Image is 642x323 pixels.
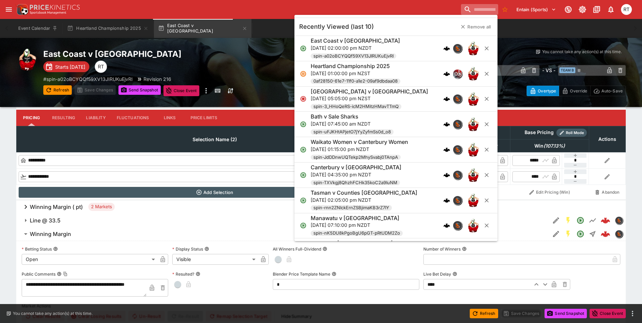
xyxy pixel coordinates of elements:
p: [DATE] 07:45:00 am NZDT [311,120,394,127]
button: Documentation [591,3,603,16]
svg: Open [300,45,307,52]
span: spin-a02oBCYQQf59XV13JIRUKuEjvRI [311,53,396,60]
img: rugby_union.png [466,194,480,207]
h5: Recently Viewed (last 10) [299,23,374,30]
img: rugby_union.png [466,42,480,55]
h6: Manawatu v [GEOGRAPHIC_DATA] [311,215,399,222]
div: cerberus [443,45,450,52]
button: Line [586,214,599,227]
img: sportingsolutions.jpeg [453,196,462,205]
p: [DATE] 07:10:00 pm NZDT [311,221,403,229]
button: Betting Status [53,246,58,251]
img: logo-cerberus.svg [443,222,450,229]
button: Edit Detail [550,228,562,240]
p: [DATE] 02:05:00 pm NZDT [311,196,417,203]
div: cerberus [443,172,450,178]
div: Start From [527,86,626,96]
span: spin-nK5DU8kPgoBgU6pGT-pRtUDM2Zo [311,230,403,237]
a: f041c812-7ac0-4826-ad4d-4610c134fb8b [599,214,612,227]
button: Resulted? [196,272,200,276]
span: Team B [559,67,575,73]
img: sportingsolutions.jpeg [453,94,462,103]
h2: Copy To Clipboard [43,49,335,59]
button: Toggle light/dark mode [576,3,589,16]
button: Refresh [470,309,498,318]
button: Select Tenant [512,4,560,15]
div: cerberus [443,121,450,128]
p: Betting Status [22,246,52,252]
button: Resulting [47,110,81,126]
span: 2 Markets [88,203,115,210]
div: Richard Tatton [95,61,107,73]
img: Sportsbook Management [30,11,66,14]
img: logo-cerberus--red.svg [601,229,610,239]
div: 73dd9683-5259-45a5-98e5-bab5d30520c8 [601,229,610,239]
div: cerberus [443,70,450,77]
p: All Winners Full-Dividend [273,246,321,252]
button: Copy To Clipboard [63,272,68,276]
h6: Winning Margin [30,231,71,238]
button: Winning Margin [16,227,550,241]
svg: Open [300,121,307,128]
h6: [GEOGRAPHIC_DATA] v [GEOGRAPHIC_DATA] [311,88,428,95]
p: Revision 216 [143,76,171,83]
button: East Coast v [GEOGRAPHIC_DATA] [154,19,251,38]
div: sportingsolutions [453,94,462,104]
span: spin-3_HHoQeRS-icM2HMitzHMavTTmQ [311,103,401,110]
span: Win(107.13%) [527,142,572,150]
img: rugby_union.png [466,168,480,182]
th: Actions [589,126,625,152]
div: cerberus [443,146,450,153]
button: Line @ 33.5 [16,214,550,227]
button: No Bookmarks [500,4,510,15]
div: sportingsolutions [453,221,462,230]
div: Base Pricing [522,128,556,137]
button: Remove all [457,21,495,32]
span: Roll Mode [563,130,587,136]
p: [DATE] 01:15:00 pm NZDT [311,146,408,153]
p: Public Comments [22,271,56,277]
img: logo-cerberus.svg [443,95,450,102]
span: Selection Name (2) [185,135,244,144]
button: Open [574,228,586,240]
h6: Bath v Sale Sharks [311,113,358,120]
button: Overtype [527,86,559,96]
p: Override [570,87,587,94]
img: sportingsolutions.jpeg [453,221,462,230]
span: spin-TXVkgj8QhzhFCHk35koC2a9IuNM [311,179,400,186]
img: logo-cerberus.svg [443,172,450,178]
div: cerberus [443,197,450,204]
h6: Line @ 33.5 [30,217,61,224]
img: logo-cerberus.svg [443,121,450,128]
img: sportingsolutions.jpeg [453,145,462,154]
button: Override [559,86,590,96]
div: sportingsolutions [453,145,462,154]
img: PriceKinetics [30,5,80,10]
div: f041c812-7ac0-4826-ad4d-4610c134fb8b [601,216,610,225]
img: rugby_union.png [16,49,38,70]
p: [DATE] 04:35:00 pm NZDT [311,171,401,178]
svg: Open [300,222,307,229]
a: 73dd9683-5259-45a5-98e5-bab5d30520c8 [599,227,612,241]
img: pricekinetics.png [453,69,462,78]
span: spin-rnn2ZNIckErnZSBjimaKB3rZ7IY [311,204,392,211]
button: Public CommentsCopy To Clipboard [57,272,62,276]
button: Add Selection [19,187,412,198]
button: Auto-Save [590,86,626,96]
div: Visible [172,254,258,265]
h6: Winning Margin ( pt) [30,203,83,211]
button: Send Snapshot [118,85,161,95]
button: Close Event [590,309,626,318]
p: Resulted? [172,271,194,277]
img: rugby_union.png [466,219,480,232]
button: Notifications [605,3,617,16]
button: Live Bet Delay [452,272,457,276]
button: Fluctuations [111,110,155,126]
div: sportingsolutions [453,170,462,180]
button: SGM Enabled [562,214,574,227]
em: ( 107.13 %) [544,142,565,150]
img: rugby_union.png [466,143,480,156]
span: 0af28150-61e7-11f0-a1e2-09af9dbdaa08 [311,78,400,85]
p: Display Status [172,246,203,252]
button: Number of Winners [462,246,467,251]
